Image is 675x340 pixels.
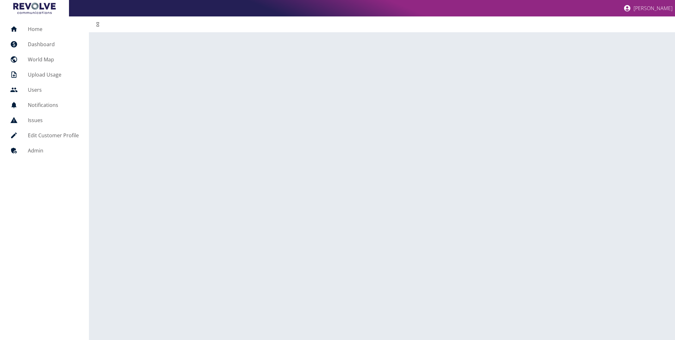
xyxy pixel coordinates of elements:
[28,25,79,33] h5: Home
[28,147,79,154] h5: Admin
[28,40,79,48] h5: Dashboard
[28,116,79,124] h5: Issues
[634,5,672,12] p: [PERSON_NAME]
[5,97,84,113] a: Notifications
[5,22,84,37] a: Home
[5,82,84,97] a: Users
[28,132,79,139] h5: Edit Customer Profile
[5,143,84,158] a: Admin
[5,52,84,67] a: World Map
[28,101,79,109] h5: Notifications
[28,86,79,94] h5: Users
[5,113,84,128] a: Issues
[5,128,84,143] a: Edit Customer Profile
[28,56,79,63] h5: World Map
[621,2,675,15] button: [PERSON_NAME]
[5,67,84,82] a: Upload Usage
[5,37,84,52] a: Dashboard
[28,71,79,78] h5: Upload Usage
[13,3,56,14] img: Logo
